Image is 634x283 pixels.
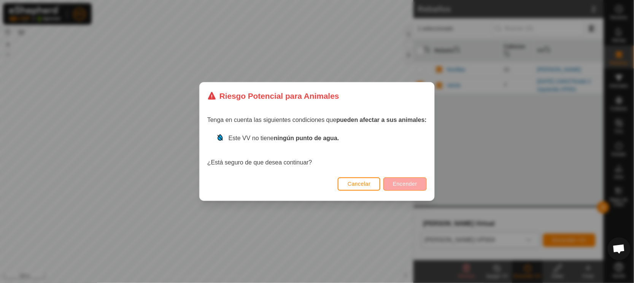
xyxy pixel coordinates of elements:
span: Tenga en cuenta las siguientes condiciones que [207,117,427,123]
span: Encender [393,181,417,187]
button: Cancelar [338,177,380,191]
div: Riesgo Potencial para Animales [207,90,339,102]
button: Encender [383,177,427,191]
span: Este VV no tiene [229,135,339,141]
strong: ningún punto de agua. [274,135,339,141]
span: Cancelar [348,181,370,187]
div: ¿Está seguro de que desea continuar? [207,134,427,167]
strong: pueden afectar a sus animales: [337,117,427,123]
a: Chat abierto [608,237,631,260]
